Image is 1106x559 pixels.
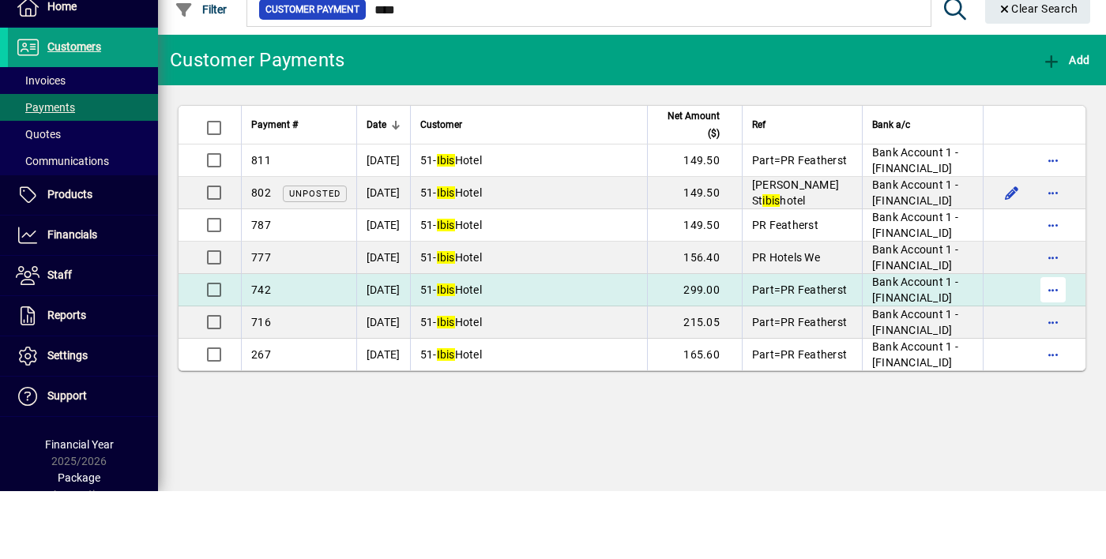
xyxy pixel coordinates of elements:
[657,175,720,210] span: Net Amount ($)
[251,254,271,267] span: 802
[657,175,734,210] div: Net Amount ($)
[47,377,86,389] span: Reports
[410,407,647,438] td: -
[872,279,958,307] span: Bank Account 1 - [FINANCIAL_ID]
[410,245,647,277] td: -
[1040,248,1066,273] button: More options
[356,212,410,245] td: [DATE]
[437,319,455,332] em: Ibis
[872,214,958,242] span: Bank Account 1 - [FINANCIAL_ID]
[47,256,92,268] span: Products
[872,408,958,437] span: Bank Account 1 - [FINANCIAL_ID]
[16,169,75,182] span: Payments
[356,342,410,374] td: [DATE]
[8,55,158,95] a: Home
[762,262,780,275] em: ibis
[260,12,310,40] button: Profile
[410,277,647,310] td: -
[251,416,271,429] span: 267
[437,416,482,429] span: Hotel
[437,222,455,234] em: Ibis
[437,254,455,267] em: Ibis
[999,248,1025,273] button: Edit
[410,310,647,342] td: -
[16,196,61,208] span: Quotes
[47,457,87,470] span: Support
[251,222,271,234] span: 811
[47,417,88,430] span: Settings
[872,376,958,404] span: Bank Account 1 - [FINANCIAL_ID]
[647,374,742,407] td: 215.05
[47,68,77,81] span: Home
[8,324,158,363] a: Staff
[1042,122,1089,134] span: Add
[289,257,340,267] span: Unposted
[647,310,742,342] td: 156.40
[752,184,852,201] div: Ref
[58,539,100,552] span: Package
[209,12,260,40] button: Add
[410,342,647,374] td: -
[8,243,158,283] a: Products
[647,407,742,438] td: 165.60
[367,184,386,201] span: Date
[1040,345,1066,370] button: More options
[420,416,434,429] span: 51
[420,184,462,201] span: Customer
[437,416,455,429] em: Ibis
[872,184,910,201] span: Bank a/c
[1038,114,1093,142] button: Add
[356,245,410,277] td: [DATE]
[437,384,455,396] em: Ibis
[45,506,114,519] span: Financial Year
[171,63,231,92] button: Filter
[437,351,455,364] em: Ibis
[1040,216,1066,241] button: More options
[356,374,410,407] td: [DATE]
[985,63,1091,92] button: Clear
[872,311,958,340] span: Bank Account 1 - [FINANCIAL_ID]
[356,310,410,342] td: [DATE]
[437,287,482,299] span: Hotel
[47,336,72,349] span: Staff
[752,384,847,396] span: Part=PR Featherst
[1055,3,1086,54] a: Knowledge Base
[420,222,434,234] span: 51
[752,287,818,299] span: PR Featherst
[8,283,158,323] a: Financials
[437,254,482,267] span: Hotel
[647,212,742,245] td: 149.50
[437,384,482,396] span: Hotel
[251,287,271,299] span: 787
[420,254,434,267] span: 51
[752,222,847,234] span: Part=PR Featherst
[47,108,101,121] span: Customers
[170,115,344,141] div: Customer Payments
[647,342,742,374] td: 299.00
[8,364,158,403] a: Reports
[872,343,958,372] span: Bank Account 1 - [FINANCIAL_ID]
[437,222,482,234] span: Hotel
[251,384,271,396] span: 716
[356,277,410,310] td: [DATE]
[998,70,1078,83] span: Clear Search
[437,351,482,364] span: Hotel
[647,277,742,310] td: 149.50
[1040,280,1066,306] button: More options
[265,69,359,85] span: Customer Payment
[752,246,839,275] span: [PERSON_NAME] St hotel
[8,216,158,242] a: Communications
[1040,377,1066,403] button: More options
[175,71,228,84] span: Filter
[8,404,158,444] a: Settings
[872,246,958,275] span: Bank Account 1 - [FINANCIAL_ID]
[420,384,434,396] span: 51
[310,13,559,39] div: WELLINGTON BIN CLEANING SERVICES LIMITED
[752,351,847,364] span: Part=PR Featherst
[437,287,455,299] em: Ibis
[47,296,97,309] span: Financials
[420,319,434,332] span: 51
[367,184,401,201] div: Date
[251,351,271,364] span: 742
[1040,410,1066,435] button: More options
